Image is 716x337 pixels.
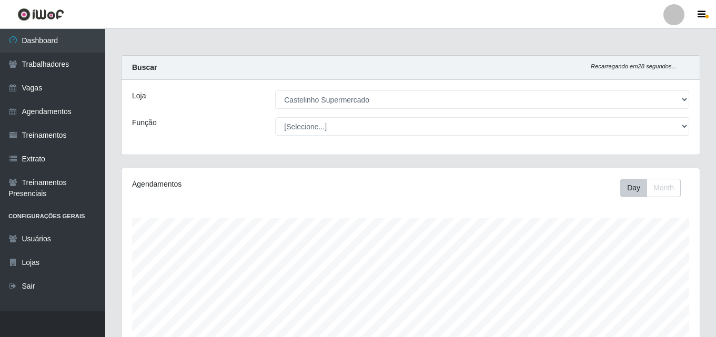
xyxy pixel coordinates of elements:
[647,179,681,197] button: Month
[132,117,157,128] label: Função
[132,179,355,190] div: Agendamentos
[591,63,677,69] i: Recarregando em 28 segundos...
[132,90,146,101] label: Loja
[620,179,681,197] div: First group
[17,8,64,21] img: CoreUI Logo
[620,179,647,197] button: Day
[132,63,157,72] strong: Buscar
[620,179,689,197] div: Toolbar with button groups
